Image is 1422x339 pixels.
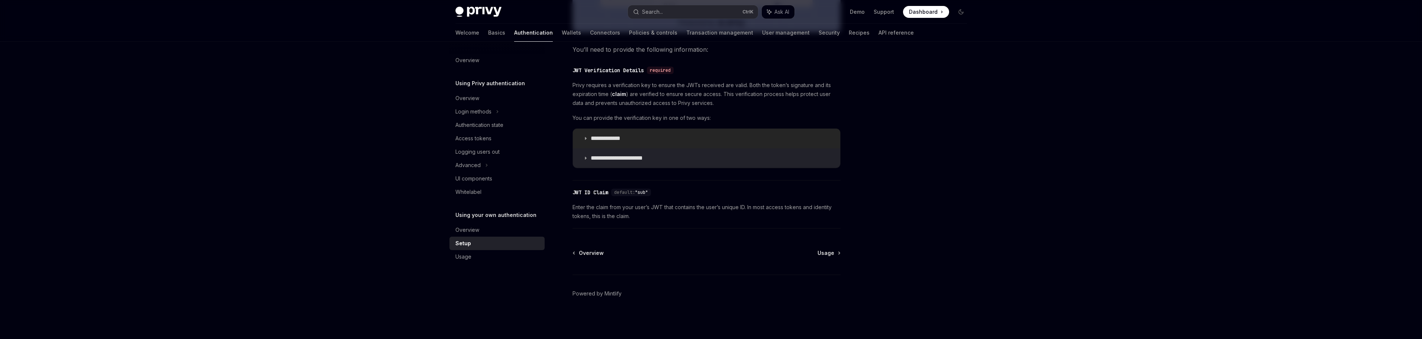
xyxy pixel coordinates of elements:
div: Access tokens [455,134,491,143]
a: Usage [449,250,545,263]
a: Welcome [455,24,479,42]
span: Privy requires a verification key to ensure the JWTs received are valid. Both the token’s signatu... [573,81,841,108]
div: Overview [455,226,479,234]
div: required [647,67,674,74]
div: JWT ID Claim [573,189,608,196]
a: Logging users out [449,145,545,159]
a: Setup [449,237,545,250]
a: Dashboard [903,6,949,18]
div: Authentication state [455,121,503,129]
button: Search...CtrlK [628,5,758,19]
div: JWT Verification Details [573,67,644,74]
a: Authentication [514,24,553,42]
a: Wallets [562,24,581,42]
div: Advanced [455,161,481,170]
span: Enter the claim from your user’s JWT that contains the user’s unique ID. In most access tokens an... [573,203,841,221]
div: Whitelabel [455,188,481,196]
a: Overview [449,54,545,67]
span: You’ll need to provide the following information: [573,44,841,55]
button: Toggle dark mode [955,6,967,18]
div: Search... [642,7,663,16]
a: Security [819,24,840,42]
button: Ask AI [762,5,794,19]
div: Setup [455,239,471,248]
a: Policies & controls [629,24,677,42]
a: Access tokens [449,132,545,145]
span: default: [614,189,635,195]
span: Ask AI [774,8,789,16]
div: Usage [455,252,471,261]
a: Support [874,8,894,16]
div: Login methods [455,107,491,116]
a: API reference [878,24,914,42]
a: Overview [449,223,545,237]
a: UI components [449,172,545,185]
a: Connectors [590,24,620,42]
div: Overview [455,94,479,103]
div: Overview [455,56,479,65]
a: User management [762,24,810,42]
span: Overview [579,249,604,257]
a: Recipes [849,24,870,42]
a: Overview [573,249,604,257]
a: Transaction management [686,24,753,42]
span: "sub" [635,189,648,195]
span: You can provide the verification key in one of two ways: [573,113,841,122]
a: Authentication state [449,118,545,132]
a: Basics [488,24,505,42]
span: Dashboard [909,8,938,16]
a: Usage [818,249,840,257]
a: Powered by Mintlify [573,290,622,297]
h5: Using Privy authentication [455,79,525,88]
div: Logging users out [455,147,500,156]
img: dark logo [455,7,502,17]
a: Whitelabel [449,185,545,199]
div: UI components [455,174,492,183]
a: Demo [850,8,865,16]
span: Ctrl K [742,9,754,15]
span: Usage [818,249,834,257]
a: Overview [449,92,545,105]
h5: Using your own authentication [455,211,536,220]
a: claim [612,91,626,97]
